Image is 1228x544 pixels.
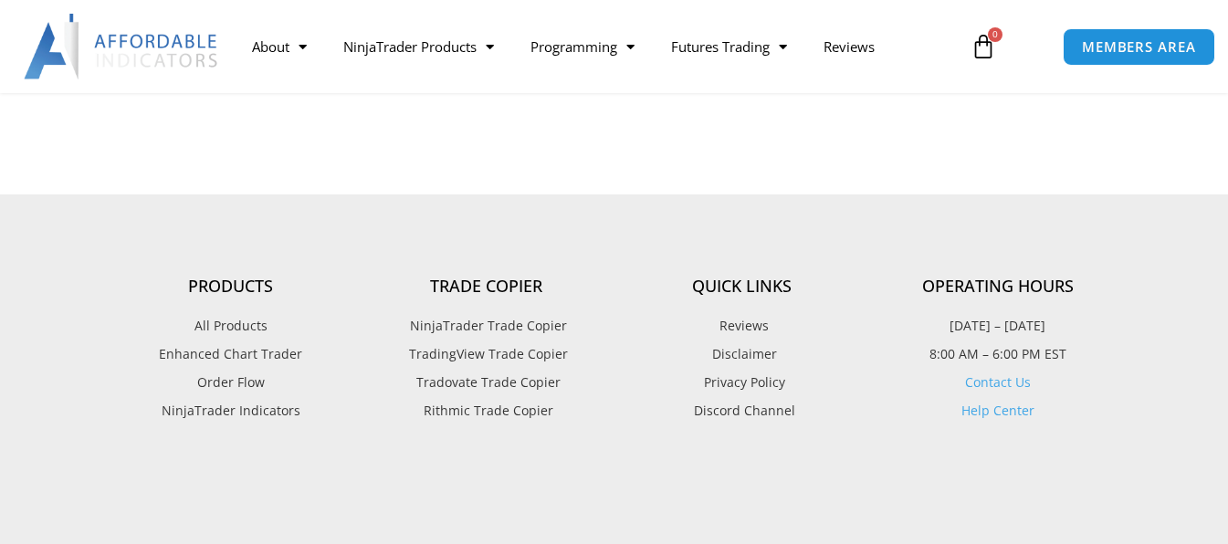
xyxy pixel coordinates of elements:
[870,277,1126,297] h4: Operating Hours
[988,27,1002,42] span: 0
[419,399,553,423] span: Rithmic Trade Copier
[234,26,325,68] a: About
[943,20,1023,73] a: 0
[715,314,769,338] span: Reviews
[103,277,359,297] h4: Products
[359,314,614,338] a: NinjaTrader Trade Copier
[24,14,220,79] img: LogoAI | Affordable Indicators – NinjaTrader
[689,399,795,423] span: Discord Channel
[159,342,302,366] span: Enhanced Chart Trader
[614,277,870,297] h4: Quick Links
[512,26,653,68] a: Programming
[359,342,614,366] a: TradingView Trade Copier
[614,371,870,394] a: Privacy Policy
[870,314,1126,338] p: [DATE] – [DATE]
[653,26,805,68] a: Futures Trading
[870,342,1126,366] p: 8:00 AM – 6:00 PM EST
[103,371,359,394] a: Order Flow
[614,314,870,338] a: Reviews
[1063,28,1215,66] a: MEMBERS AREA
[234,26,959,68] nav: Menu
[103,314,359,338] a: All Products
[197,371,265,394] span: Order Flow
[359,277,614,297] h4: Trade Copier
[965,373,1031,391] a: Contact Us
[359,371,614,394] a: Tradovate Trade Copier
[614,399,870,423] a: Discord Channel
[614,342,870,366] a: Disclaimer
[325,26,512,68] a: NinjaTrader Products
[699,371,785,394] span: Privacy Policy
[961,402,1034,419] a: Help Center
[194,314,268,338] span: All Products
[708,342,777,366] span: Disclaimer
[805,26,893,68] a: Reviews
[103,399,359,423] a: NinjaTrader Indicators
[103,342,359,366] a: Enhanced Chart Trader
[405,314,567,338] span: NinjaTrader Trade Copier
[1082,40,1196,54] span: MEMBERS AREA
[404,342,568,366] span: TradingView Trade Copier
[412,371,561,394] span: Tradovate Trade Copier
[162,399,300,423] span: NinjaTrader Indicators
[359,399,614,423] a: Rithmic Trade Copier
